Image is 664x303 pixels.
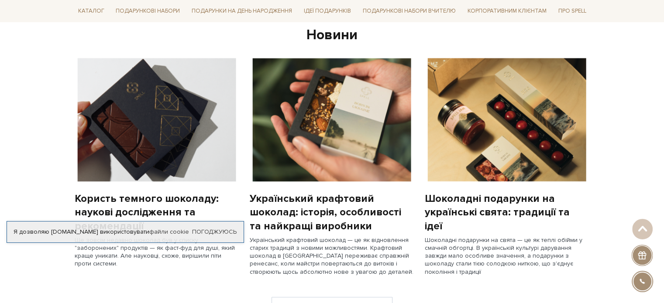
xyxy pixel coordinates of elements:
[250,58,414,181] img: Український крафтовий шоколад: історія, особливості та найкращі виробники
[425,236,589,276] div: Шоколадні подарунки на свята — це як теплі обійми у смачній обгортці. В українській культурі дару...
[425,192,589,233] div: Шоколадні подарунки на українські свята: традиції та ідеї
[75,236,239,268] div: Ще зовсім недавно шоколад був у списку "заборонених" продуктів — як фаст-фуд для душі, який краще...
[75,26,590,44] div: Новини
[359,3,459,18] a: Подарункові набори Вчителю
[554,4,589,18] a: Про Spell
[250,192,414,233] div: Український крафтовий шоколад: історія, особливості та найкращі виробники
[7,228,244,236] div: Я дозволяю [DOMAIN_NAME] використовувати
[300,4,354,18] a: Ідеї подарунків
[188,4,296,18] a: Подарунки на День народження
[75,192,239,233] div: Користь темного шоколаду: наукові дослідження та рекомендації
[464,4,550,18] a: Корпоративним клієнтам
[112,4,183,18] a: Подарункові набори
[75,58,239,181] img: Користь темного шоколаду: наукові дослідження та рекомендації
[192,228,237,236] a: Погоджуюсь
[425,58,589,181] img: Шоколадні подарунки на українські свята: традиції та ідеї
[250,236,414,276] div: Український крафтовий шоколад — це як відновлення старих традицій з новими можливостями. Крафтови...
[75,4,108,18] a: Каталог
[149,228,189,235] a: файли cookie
